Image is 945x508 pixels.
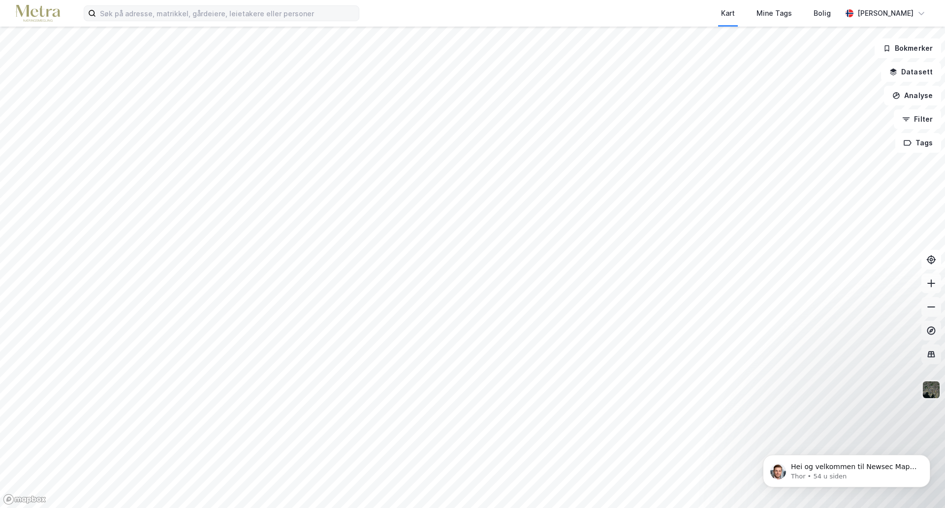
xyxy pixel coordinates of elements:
[857,7,913,19] div: [PERSON_NAME]
[756,7,792,19] div: Mine Tags
[814,7,831,19] div: Bolig
[96,6,359,21] input: Søk på adresse, matrikkel, gårdeiere, leietakere eller personer
[748,434,945,503] iframe: Intercom notifications melding
[16,5,60,22] img: metra-logo.256734c3b2bbffee19d4.png
[721,7,735,19] div: Kart
[43,29,168,76] span: Hei og velkommen til Newsec Maps, [PERSON_NAME] 🥳 Om det er du lurer på så kan du enkelt chatte d...
[43,38,170,47] p: Message from Thor, sent 54 u siden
